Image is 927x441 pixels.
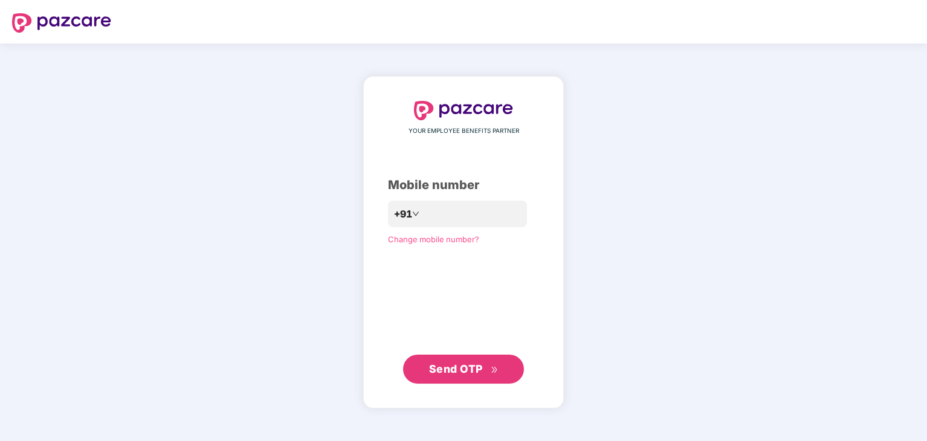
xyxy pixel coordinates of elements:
[412,210,419,217] span: down
[429,362,483,375] span: Send OTP
[12,13,111,33] img: logo
[388,176,539,195] div: Mobile number
[388,234,479,244] a: Change mobile number?
[403,355,524,384] button: Send OTPdouble-right
[409,126,519,136] span: YOUR EMPLOYEE BENEFITS PARTNER
[394,207,412,222] span: +91
[491,366,499,374] span: double-right
[414,101,513,120] img: logo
